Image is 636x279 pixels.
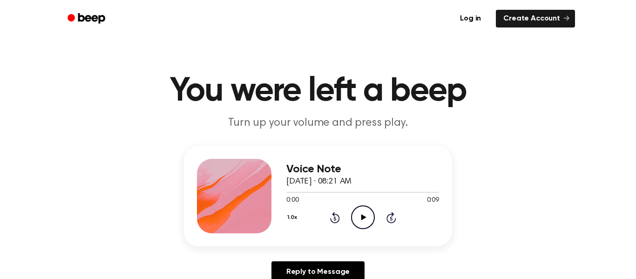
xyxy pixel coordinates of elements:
h1: You were left a beep [80,75,556,108]
span: 0:09 [427,196,439,205]
h3: Voice Note [286,163,439,176]
a: Beep [61,10,114,28]
a: Log in [451,8,490,29]
span: 0:00 [286,196,298,205]
p: Turn up your volume and press play. [139,116,497,131]
a: Create Account [496,10,575,27]
span: [DATE] · 08:21 AM [286,177,352,186]
button: 1.0x [286,210,300,225]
